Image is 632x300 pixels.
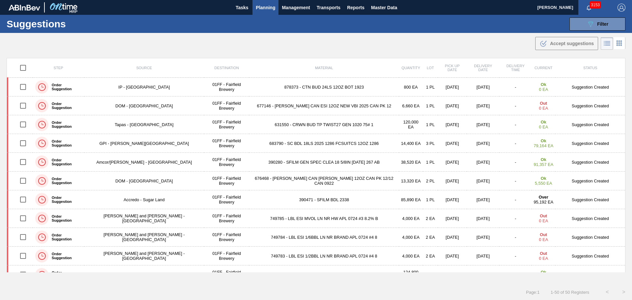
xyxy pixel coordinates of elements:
td: Amcor/[PERSON_NAME] - [GEOGRAPHIC_DATA] [84,153,204,172]
strong: Ok [541,120,546,124]
strong: Ok [541,82,546,87]
td: Suggestion Created [555,115,625,134]
span: 79,164 EA [534,143,553,148]
a: Order SuggestionDOM - [GEOGRAPHIC_DATA]01FF - Fairfield Brewery677146 - [PERSON_NAME] CAN ESI 12O... [7,96,625,115]
td: DOM - [GEOGRAPHIC_DATA] [84,172,204,190]
span: 91,357 EA [534,162,553,167]
td: 01FF - Fairfield Brewery [204,228,250,247]
span: 5,550 EA [535,181,552,186]
td: GPI - [PERSON_NAME][GEOGRAPHIC_DATA] [84,134,204,153]
button: Accept suggestions [535,37,598,50]
span: 0 EA [539,124,548,129]
td: IP - [GEOGRAPHIC_DATA] [84,78,204,96]
label: Order Suggestion [48,271,82,279]
span: 0 EA [539,218,548,223]
td: DOM - [GEOGRAPHIC_DATA] [84,96,204,115]
td: Suggestion Created [555,96,625,115]
span: Step [54,66,63,70]
span: Planning [256,4,275,12]
td: 2 EA [423,228,438,247]
td: 6,660 EA [399,96,423,115]
td: - [499,78,531,96]
td: Suggestion Created [555,134,625,153]
td: 4,000 EA [399,247,423,265]
td: 1 PL [423,96,438,115]
span: 0 EA [539,237,548,242]
td: [DATE] [467,247,500,265]
td: Suggestion Created [555,190,625,209]
strong: Out [540,251,547,256]
strong: Ok [541,176,546,181]
td: [DATE] [438,134,467,153]
td: 01FF - Fairfield Brewery [204,265,250,284]
a: Order Suggestion[PERSON_NAME] and [PERSON_NAME] - [GEOGRAPHIC_DATA]01FF - Fairfield Brewery749785... [7,209,625,228]
td: 01FF - Fairfield Brewery [204,172,250,190]
td: [PERSON_NAME] and [PERSON_NAME] - [GEOGRAPHIC_DATA] [84,247,204,265]
label: Order Suggestion [48,158,82,166]
td: 01FF - Fairfield Brewery [204,115,250,134]
span: Destination [214,66,239,70]
td: Tapas - [GEOGRAPHIC_DATA] [84,115,204,134]
td: - [499,190,531,209]
label: Order Suggestion [48,252,82,260]
td: [DATE] [438,153,467,172]
td: [DATE] [438,228,467,247]
div: List Vision [601,37,613,50]
span: Management [282,4,310,12]
td: IP - [GEOGRAPHIC_DATA] [84,265,204,284]
td: [DATE] [467,78,500,96]
div: Card Vision [613,37,625,50]
td: [DATE] [438,96,467,115]
td: [DATE] [467,134,500,153]
span: Lot [427,66,434,70]
td: 120,000 EA [399,115,423,134]
strong: Over [539,195,548,200]
td: - [499,247,531,265]
td: [DATE] [467,115,500,134]
span: Filter [597,21,608,27]
td: [PERSON_NAME] and [PERSON_NAME] - [GEOGRAPHIC_DATA] [84,228,204,247]
h1: Suggestions [7,20,123,28]
strong: Ok [541,270,546,275]
td: [DATE] [467,96,500,115]
td: 2 EA [423,247,438,265]
td: [DATE] [467,190,500,209]
a: Order SuggestionIP - [GEOGRAPHIC_DATA]01FF - Fairfield Brewery878373 - CTN BUD 24LS 12OZ BOT 1923... [7,78,625,96]
td: 2 PL [423,172,438,190]
td: 4,000 EA [399,209,423,228]
td: 1 PL [423,78,438,96]
span: 0 EA [539,106,548,111]
td: Accredo - Sugar Land [84,190,204,209]
td: - [499,153,531,172]
span: Reports [347,4,364,12]
strong: Ok [541,157,546,162]
td: 2 EA [423,209,438,228]
td: 1 PL [423,115,438,134]
td: [DATE] [467,265,500,284]
td: 631550 - CRWN BUD TP TWIST27 GEN 1020 75# 1 [249,115,399,134]
td: [PERSON_NAME] and [PERSON_NAME] - [GEOGRAPHIC_DATA] [84,209,204,228]
span: 1 - 50 of 50 Registers [549,290,589,295]
span: Delivery Date [474,64,492,72]
span: Master Data [371,4,397,12]
td: - [499,96,531,115]
td: [DATE] [438,172,467,190]
label: Order Suggestion [48,139,82,147]
td: 01FF - Fairfield Brewery [204,153,250,172]
a: Order SuggestionGPI - [PERSON_NAME][GEOGRAPHIC_DATA]01FF - Fairfield Brewery683790 - SC BDL 18LS ... [7,134,625,153]
label: Order Suggestion [48,196,82,204]
strong: Out [540,213,547,218]
td: 1 PL [423,190,438,209]
td: 01FF - Fairfield Brewery [204,247,250,265]
td: 390471 - SFILM BDL 2338 [249,190,399,209]
td: 677146 - [PERSON_NAME] CAN ESI 12OZ NEW VBI 2025 CAN PK 12 [249,96,399,115]
span: 95,192 EA [534,200,553,205]
td: [DATE] [438,115,467,134]
td: Suggestion Created [555,78,625,96]
span: Pick up Date [445,64,460,72]
td: [DATE] [438,209,467,228]
td: - [499,172,531,190]
td: 878373 - CTN BUD 24LS 12OZ BOT 1923 [249,78,399,96]
label: Order Suggestion [48,121,82,128]
td: [DATE] [467,153,500,172]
